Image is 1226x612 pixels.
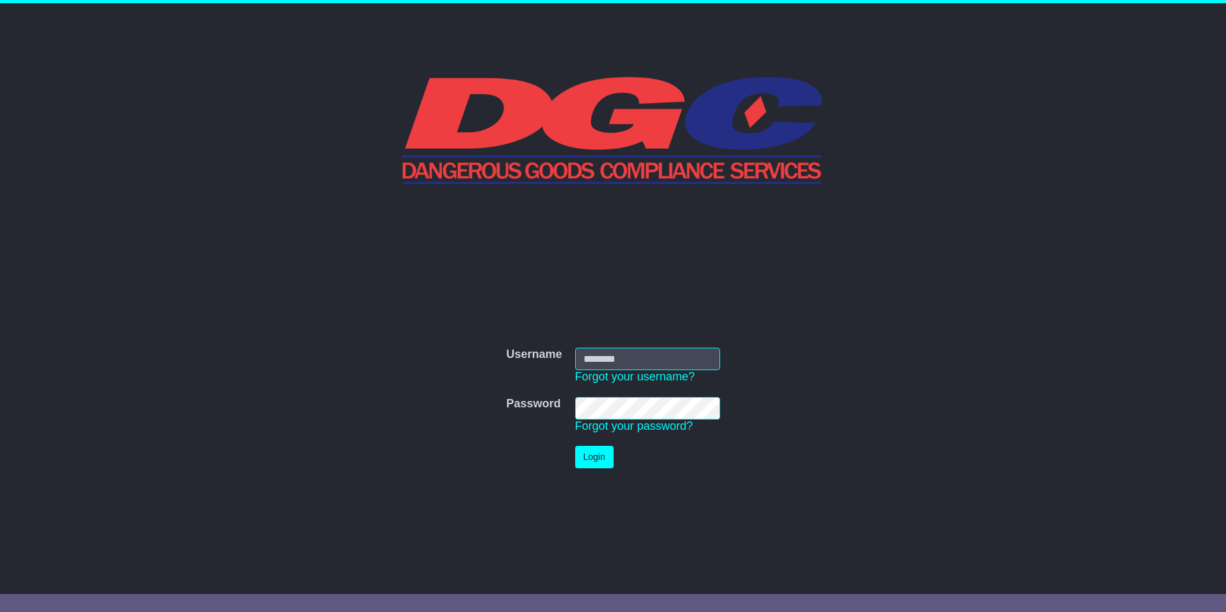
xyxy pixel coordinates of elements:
label: Password [506,397,560,411]
label: Username [506,348,562,362]
img: DGC QLD [403,75,824,184]
button: Login [575,446,614,468]
a: Forgot your password? [575,420,693,432]
a: Forgot your username? [575,370,695,383]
